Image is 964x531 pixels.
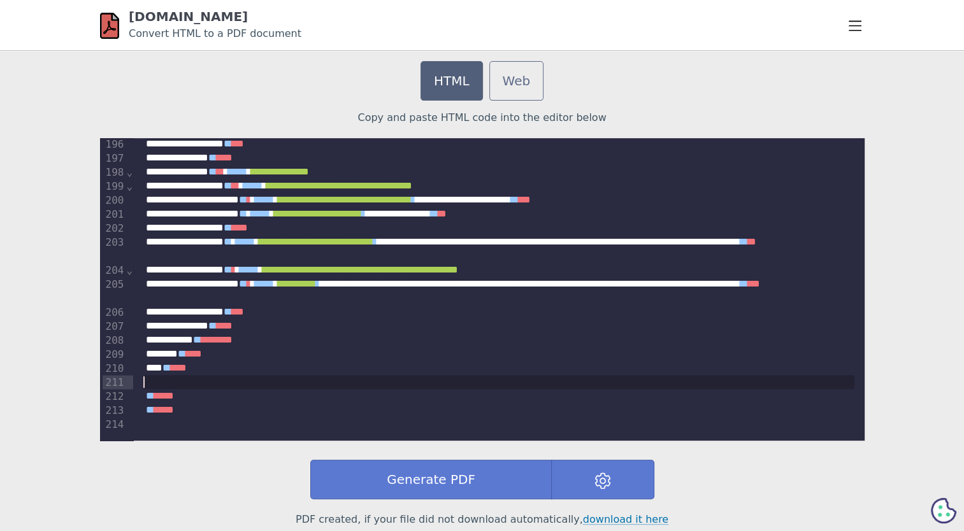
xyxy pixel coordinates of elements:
[103,333,126,347] div: 208
[100,512,865,527] p: PDF created, if your file did not download automatically,
[103,417,126,431] div: 214
[103,319,126,333] div: 207
[103,235,126,263] div: 203
[103,263,126,277] div: 204
[129,27,301,39] small: Convert HTML to a PDF document
[103,375,126,389] div: 211
[103,277,126,305] div: 205
[310,460,552,499] button: Generate PDF
[126,180,133,192] span: Fold line
[103,165,126,179] div: 198
[103,389,126,403] div: 212
[103,137,126,151] div: 196
[103,347,126,361] div: 209
[103,403,126,417] div: 213
[103,151,126,165] div: 197
[103,305,126,319] div: 206
[931,498,956,523] svg: Cookie Preferences
[103,207,126,221] div: 201
[421,61,483,101] a: HTML
[583,513,668,525] a: download it here
[103,179,126,193] div: 199
[100,11,119,40] img: html-pdf.net
[129,9,248,24] a: [DOMAIN_NAME]
[103,361,126,375] div: 210
[103,221,126,235] div: 202
[100,110,865,125] p: Copy and paste HTML code into the editor below
[126,264,133,276] span: Fold line
[489,61,544,101] a: Web
[126,166,133,178] span: Fold line
[103,193,126,207] div: 200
